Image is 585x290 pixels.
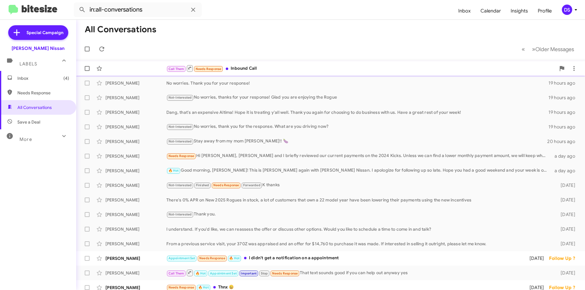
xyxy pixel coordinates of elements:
[17,119,40,125] span: Save a Deal
[166,182,551,189] div: K thanks
[199,256,225,260] span: Needs Response
[532,45,535,53] span: »
[85,25,156,34] h1: All Conversations
[105,153,166,159] div: [PERSON_NAME]
[63,75,69,81] span: (4)
[213,183,239,187] span: Needs Response
[528,43,578,55] button: Next
[105,270,166,276] div: [PERSON_NAME]
[518,43,578,55] nav: Page navigation example
[105,211,166,218] div: [PERSON_NAME]
[522,255,549,261] div: [DATE]
[168,169,179,173] span: 🔥 Hot
[210,271,237,275] span: Appointment Set
[105,80,166,86] div: [PERSON_NAME]
[196,67,222,71] span: Needs Response
[166,65,556,72] div: Inbound Call
[166,109,548,115] div: Dang, that's an expensive Altima! Hope it is treating y'all well. Thank you again for choosing to...
[105,197,166,203] div: [PERSON_NAME]
[166,94,548,101] div: No worries, thanks for your response! Glad you are enjoying the Rogue
[196,183,209,187] span: Finished
[105,241,166,247] div: [PERSON_NAME]
[27,30,63,36] span: Special Campaign
[551,211,580,218] div: [DATE]
[168,256,195,260] span: Appointment Set
[548,95,580,101] div: 19 hours ago
[168,125,192,129] span: Not-Interested
[105,226,166,232] div: [PERSON_NAME]
[272,271,298,275] span: Needs Response
[551,168,580,174] div: a day ago
[17,75,69,81] span: Inbox
[166,226,551,232] div: I understand. If you'd like, we can reassess the offer or discuss other options. Would you like t...
[105,182,166,188] div: [PERSON_NAME]
[8,25,68,40] a: Special Campaign
[166,138,547,145] div: Stay away from my mom [PERSON_NAME]!! 🍆
[551,182,580,188] div: [DATE]
[506,2,533,20] a: Insights
[168,67,184,71] span: Call Them
[557,5,578,15] button: DS
[562,5,572,15] div: DS
[229,256,239,260] span: 🔥 Hot
[17,104,52,110] span: All Conversations
[242,183,262,188] span: Forwarded
[168,285,194,289] span: Needs Response
[548,109,580,115] div: 19 hours ago
[166,255,522,262] div: I didn't get a notification on a appointment
[105,168,166,174] div: [PERSON_NAME]
[166,197,551,203] div: There's 0% APR on New 2025 Rogues in stock, a lot of customers that own a 22 model year have been...
[166,269,551,277] div: That text sounds good if you can help out anyway yes
[518,43,529,55] button: Previous
[105,124,166,130] div: [PERSON_NAME]
[168,212,192,216] span: Not-Interested
[12,45,65,51] div: [PERSON_NAME] Nissan
[166,241,551,247] div: From a previous service visit, your 370Z was appraised and an offer for $14,760 to purchase it wa...
[533,2,557,20] a: Profile
[261,271,268,275] span: Stop
[547,138,580,145] div: 20 hours ago
[198,285,209,289] span: 🔥 Hot
[551,270,580,276] div: [DATE]
[166,167,551,174] div: Good morning, [PERSON_NAME]! This is [PERSON_NAME] again with [PERSON_NAME] Nissan. I apologize f...
[241,271,257,275] span: Important
[168,271,184,275] span: Call Them
[168,96,192,100] span: Not-Interested
[17,90,69,96] span: Needs Response
[196,271,206,275] span: 🔥 Hot
[551,241,580,247] div: [DATE]
[168,154,194,158] span: Needs Response
[548,124,580,130] div: 19 hours ago
[166,211,551,218] div: Thank you.
[166,123,548,130] div: No worries, thank you for the response. What are you driving now?
[74,2,202,17] input: Search
[535,46,574,53] span: Older Messages
[522,45,525,53] span: «
[166,80,548,86] div: No worries. Thank you for your response!
[551,153,580,159] div: a day ago
[19,137,32,142] span: More
[549,255,580,261] div: Follow Up ?
[476,2,506,20] a: Calendar
[168,183,192,187] span: Not-Interested
[548,80,580,86] div: 19 hours ago
[105,95,166,101] div: [PERSON_NAME]
[168,139,192,143] span: Not-Interested
[551,197,580,203] div: [DATE]
[166,152,551,159] div: Hi [PERSON_NAME], [PERSON_NAME] and I briefly reviewed our current payments on the 2024 Kicks. Un...
[105,138,166,145] div: [PERSON_NAME]
[19,61,37,67] span: Labels
[453,2,476,20] a: Inbox
[105,109,166,115] div: [PERSON_NAME]
[105,255,166,261] div: [PERSON_NAME]
[551,226,580,232] div: [DATE]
